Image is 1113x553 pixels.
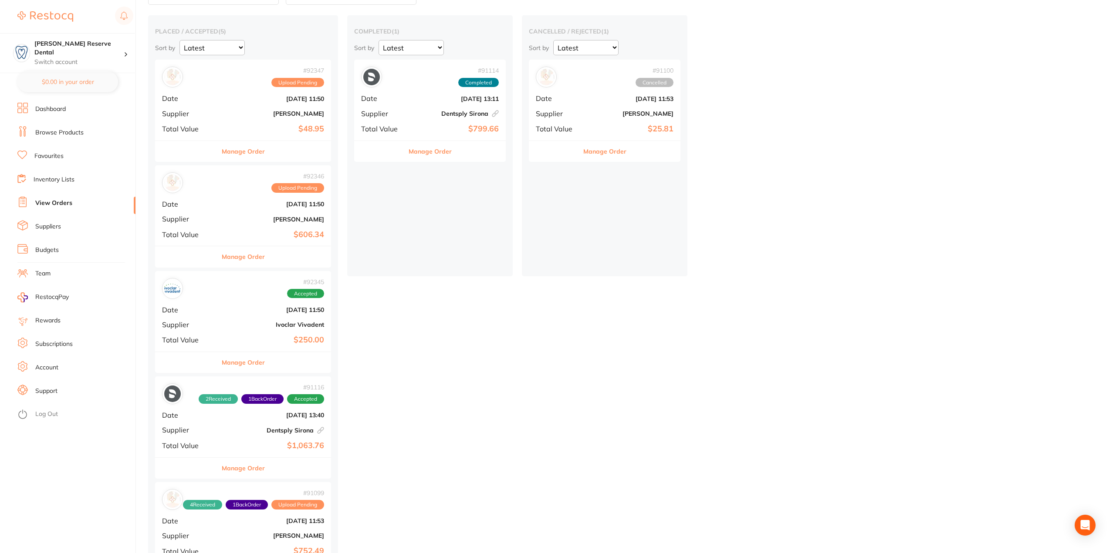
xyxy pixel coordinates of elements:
[221,110,324,117] b: [PERSON_NAME]
[35,316,61,325] a: Rewards
[164,174,181,191] img: Henry Schein Halas
[35,363,58,372] a: Account
[34,58,124,67] p: Switch account
[221,216,324,223] b: [PERSON_NAME]
[162,94,214,102] span: Date
[35,340,73,349] a: Subscriptions
[17,292,28,302] img: RestocqPay
[35,222,61,231] a: Suppliers
[221,124,324,134] b: $48.95
[162,336,214,344] span: Total Value
[287,278,324,285] span: # 92345
[412,124,499,134] b: $799.66
[221,335,324,345] b: $250.00
[221,427,324,434] b: Dentsply Sirona
[412,110,499,117] b: Dentsply Sirona
[183,500,222,509] span: Received
[221,517,324,524] b: [DATE] 11:53
[162,532,214,540] span: Supplier
[155,60,331,162] div: Adam Dental#92347Upload PendingDate[DATE] 11:50Supplier[PERSON_NAME]Total Value$48.95Manage Order
[155,44,175,52] p: Sort by
[34,175,74,184] a: Inventory Lists
[221,201,324,208] b: [DATE] 11:50
[17,11,73,22] img: Restocq Logo
[221,230,324,239] b: $606.34
[35,246,59,255] a: Budgets
[221,95,324,102] b: [DATE] 11:50
[354,27,506,35] h2: completed ( 1 )
[241,394,284,404] span: Back orders
[538,69,555,85] img: Adam Dental
[155,376,331,479] div: Dentsply Sirona#911162Received1BackOrderAcceptedDate[DATE] 13:40SupplierDentsply SironaTotal Valu...
[17,292,69,302] a: RestocqPay
[199,384,324,391] span: # 91116
[199,394,238,404] span: Received
[14,44,30,60] img: Logan Reserve Dental
[354,44,374,52] p: Sort by
[164,280,181,297] img: Ivoclar Vivadent
[164,491,181,508] img: Henry Schein Halas
[361,94,405,102] span: Date
[17,71,118,92] button: $0.00 in your order
[409,141,452,162] button: Manage Order
[222,352,265,373] button: Manage Order
[287,289,324,298] span: Accepted
[35,293,69,302] span: RestocqPay
[35,410,58,419] a: Log Out
[586,124,673,134] b: $25.81
[162,231,214,238] span: Total Value
[412,95,499,102] b: [DATE] 13:11
[636,78,673,87] span: Cancelled
[221,306,324,313] b: [DATE] 11:50
[221,321,324,328] b: Ivoclar Vivadent
[536,94,579,102] span: Date
[162,215,214,223] span: Supplier
[222,141,265,162] button: Manage Order
[34,152,64,161] a: Favourites
[155,271,331,373] div: Ivoclar Vivadent#92345AcceptedDate[DATE] 11:50SupplierIvoclar VivadentTotal Value$250.00Manage Order
[222,458,265,479] button: Manage Order
[162,125,214,133] span: Total Value
[17,7,73,27] a: Restocq Logo
[162,426,214,434] span: Supplier
[164,385,181,402] img: Dentsply Sirona
[458,67,499,74] span: # 91114
[586,95,673,102] b: [DATE] 11:53
[361,125,405,133] span: Total Value
[458,78,499,87] span: Completed
[636,67,673,74] span: # 91100
[361,110,405,117] span: Supplier
[1075,515,1096,536] div: Open Intercom Messenger
[287,394,324,404] span: Accepted
[221,412,324,419] b: [DATE] 13:40
[162,411,214,419] span: Date
[155,165,331,268] div: Henry Schein Halas#92346Upload PendingDate[DATE] 11:50Supplier[PERSON_NAME]Total Value$606.34Mana...
[162,321,214,328] span: Supplier
[583,141,626,162] button: Manage Order
[164,69,181,85] img: Adam Dental
[162,200,214,208] span: Date
[35,128,84,137] a: Browse Products
[271,500,324,509] span: Upload Pending
[35,105,66,114] a: Dashboard
[221,441,324,450] b: $1,063.76
[35,387,58,395] a: Support
[183,489,324,496] span: # 91099
[17,408,133,422] button: Log Out
[162,110,214,117] span: Supplier
[271,173,324,180] span: # 92346
[536,110,579,117] span: Supplier
[536,125,579,133] span: Total Value
[34,40,124,57] h4: Logan Reserve Dental
[162,517,214,525] span: Date
[363,69,380,85] img: Dentsply Sirona
[35,199,72,208] a: View Orders
[155,27,331,35] h2: placed / accepted ( 5 )
[271,67,324,74] span: # 92347
[529,44,549,52] p: Sort by
[226,500,268,509] span: Back orders
[271,183,324,193] span: Upload Pending
[529,27,680,35] h2: cancelled / rejected ( 1 )
[222,246,265,267] button: Manage Order
[586,110,673,117] b: [PERSON_NAME]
